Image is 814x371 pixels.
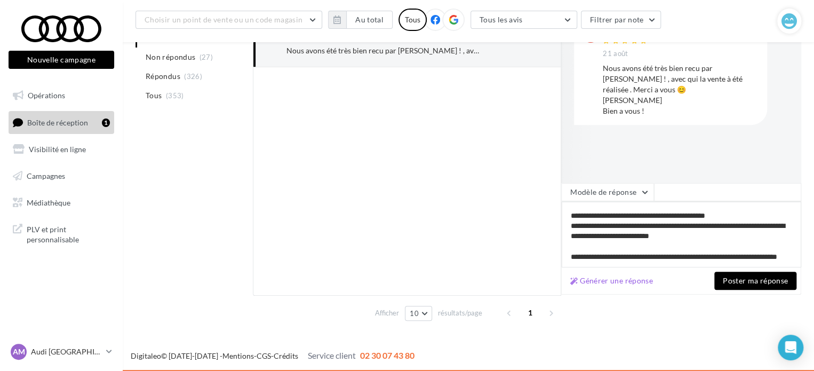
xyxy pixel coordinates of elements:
[346,11,393,29] button: Au total
[146,52,195,62] span: Non répondus
[6,84,116,107] a: Opérations
[13,346,25,357] span: AM
[480,15,523,24] span: Tous les avis
[566,274,657,287] button: Générer une réponse
[375,308,399,318] span: Afficher
[166,91,184,100] span: (353)
[405,306,432,321] button: 10
[199,53,213,61] span: (27)
[9,51,114,69] button: Nouvelle campagne
[184,72,202,81] span: (326)
[360,350,414,360] span: 02 30 07 43 80
[6,138,116,161] a: Visibilité en ligne
[603,63,759,116] div: Nous avons été très bien recu par [PERSON_NAME] ! , avec qui la vente à été réalisée . Merci a vo...
[27,171,65,180] span: Campagnes
[328,11,393,29] button: Au total
[222,351,254,360] a: Mentions
[274,351,298,360] a: Crédits
[581,11,661,29] button: Filtrer par note
[9,342,114,362] a: AM Audi [GEOGRAPHIC_DATA][PERSON_NAME]
[398,9,427,31] div: Tous
[470,11,577,29] button: Tous les avis
[135,11,322,29] button: Choisir un point de vente ou un code magasin
[146,71,180,82] span: Répondus
[778,335,803,360] div: Open Intercom Messenger
[145,15,302,24] span: Choisir un point de vente ou un code magasin
[27,117,88,127] span: Boîte de réception
[308,350,356,360] span: Service client
[27,222,110,245] span: PLV et print personnalisable
[522,304,539,321] span: 1
[6,218,116,249] a: PLV et print personnalisable
[146,90,162,101] span: Tous
[27,198,70,207] span: Médiathèque
[6,192,116,214] a: Médiathèque
[29,145,86,154] span: Visibilité en ligne
[131,351,161,360] a: Digitaleo
[286,45,482,56] div: Nous avons été très bien recu par [PERSON_NAME] ! , avec qui la vente à été réalisée . Merci a vo...
[6,165,116,187] a: Campagnes
[561,183,654,201] button: Modèle de réponse
[102,119,110,127] div: 1
[438,308,482,318] span: résultats/page
[131,351,414,360] span: © [DATE]-[DATE] - - -
[28,91,65,100] span: Opérations
[603,49,628,59] span: 21 août
[714,272,796,290] button: Poster ma réponse
[257,351,271,360] a: CGS
[6,111,116,134] a: Boîte de réception1
[31,346,102,357] p: Audi [GEOGRAPHIC_DATA][PERSON_NAME]
[410,309,419,318] span: 10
